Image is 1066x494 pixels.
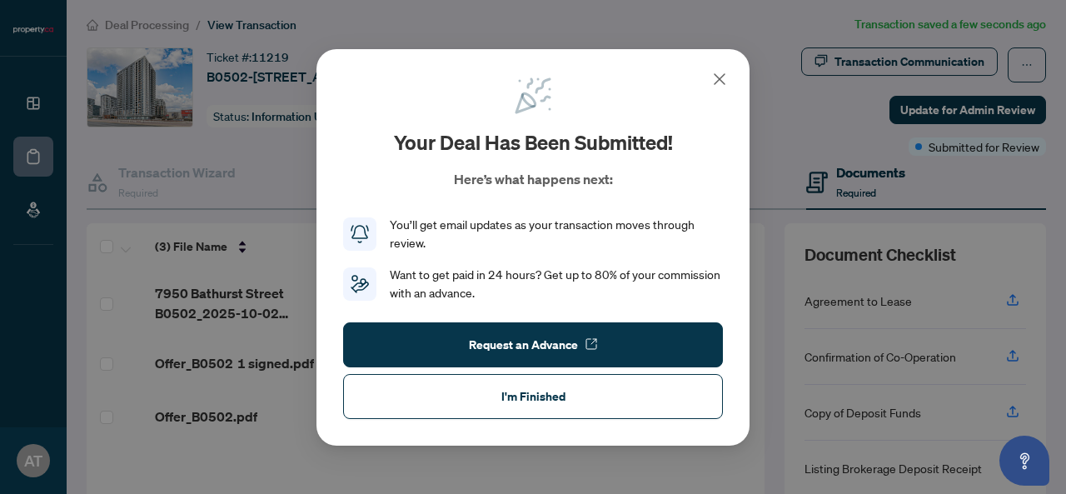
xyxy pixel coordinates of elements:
button: Open asap [999,436,1049,486]
h2: Your deal has been submitted! [394,129,673,156]
span: Request an Advance [469,331,578,357]
button: I'm Finished [343,373,723,418]
p: Here’s what happens next: [454,169,613,189]
span: I'm Finished [501,382,565,409]
button: Request an Advance [343,322,723,367]
div: You’ll get email updates as your transaction moves through review. [390,216,723,252]
div: Want to get paid in 24 hours? Get up to 80% of your commission with an advance. [390,266,723,302]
